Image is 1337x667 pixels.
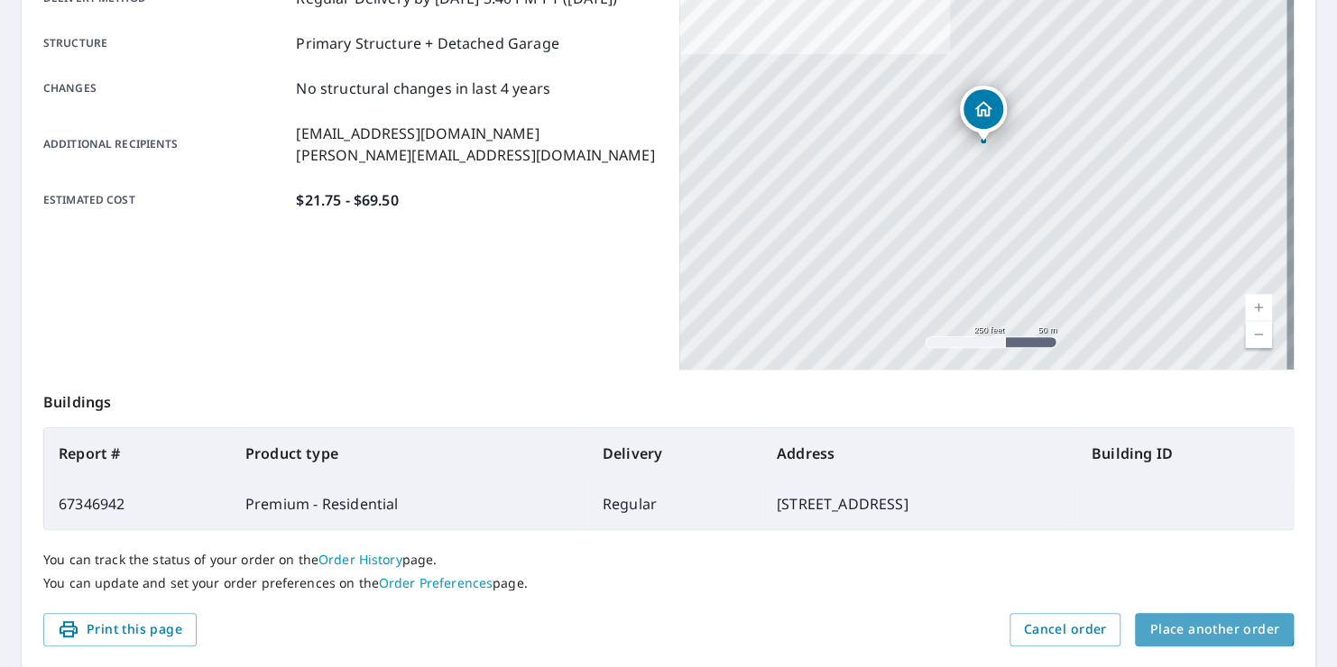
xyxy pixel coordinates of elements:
[762,479,1077,529] td: [STREET_ADDRESS]
[1245,321,1272,348] a: Current Level 17, Zoom Out
[44,479,231,529] td: 67346942
[43,32,289,54] p: Structure
[588,428,762,479] th: Delivery
[231,428,588,479] th: Product type
[1149,618,1279,641] span: Place another order
[43,123,289,166] p: Additional recipients
[379,574,493,591] a: Order Preferences
[58,618,182,641] span: Print this page
[296,123,654,144] p: [EMAIL_ADDRESS][DOMAIN_NAME]
[1135,613,1294,646] button: Place another order
[296,78,550,99] p: No structural changes in last 4 years
[43,370,1294,427] p: Buildings
[1077,428,1293,479] th: Building ID
[43,189,289,211] p: Estimated cost
[296,144,654,166] p: [PERSON_NAME][EMAIL_ADDRESS][DOMAIN_NAME]
[588,479,762,529] td: Regular
[318,551,402,568] a: Order History
[43,575,1294,591] p: You can update and set your order preferences on the page.
[296,189,398,211] p: $21.75 - $69.50
[43,78,289,99] p: Changes
[44,428,231,479] th: Report #
[1245,294,1272,321] a: Current Level 17, Zoom In
[43,613,197,646] button: Print this page
[1024,618,1107,641] span: Cancel order
[43,552,1294,568] p: You can track the status of your order on the page.
[231,479,588,529] td: Premium - Residential
[1010,613,1121,646] button: Cancel order
[960,86,1007,142] div: Dropped pin, building 1, Residential property, 2000 W Hillsdale St Lansing, MI 48915
[296,32,558,54] p: Primary Structure + Detached Garage
[762,428,1077,479] th: Address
